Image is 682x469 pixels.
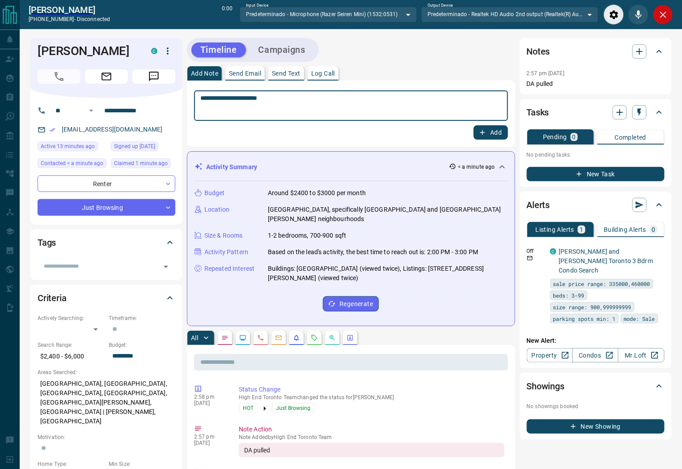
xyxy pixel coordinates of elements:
div: Notes [527,41,665,62]
p: 0 [652,226,655,233]
p: Around $2400 to $3000 per month [268,188,366,198]
button: Add [474,125,508,140]
p: Based on the lead's activity, the best time to reach out is: 2:00 PM - 3:00 PM [268,247,478,257]
p: Buildings: [GEOGRAPHIC_DATA] (viewed twice), Listings: [STREET_ADDRESS][PERSON_NAME] (viewed twice) [268,264,508,283]
h2: Alerts [527,198,550,212]
h1: [PERSON_NAME] [38,44,138,58]
p: Location [204,205,229,214]
p: < a minute ago [458,163,495,171]
svg: Email Verified [49,127,55,133]
a: [PERSON_NAME] and [PERSON_NAME] Toronto 3 Bdrm Condo Search [559,248,653,274]
p: 1 [580,226,583,233]
p: Min Size: [109,460,175,468]
h2: Tasks [527,105,549,119]
p: [DATE] [194,440,225,446]
div: Tasks [527,102,665,123]
p: [GEOGRAPHIC_DATA], [GEOGRAPHIC_DATA], [GEOGRAPHIC_DATA], [GEOGRAPHIC_DATA], [GEOGRAPHIC_DATA][PER... [38,376,175,429]
p: Note Action [239,425,504,434]
p: Areas Searched: [38,368,175,376]
span: size range: 900,999999999 [553,303,631,311]
div: Mon Sep 15 2025 [38,158,106,171]
p: Repeated Interest [204,264,254,273]
div: Sun Dec 09 2018 [111,141,175,154]
p: Home Type: [38,460,104,468]
a: [EMAIL_ADDRESS][DOMAIN_NAME] [62,126,163,133]
p: Send Email [229,70,261,77]
svg: Email [527,255,533,261]
a: Property [527,348,573,362]
label: Output Device [428,3,453,9]
div: Audio Settings [604,4,624,25]
p: No pending tasks [527,148,665,162]
span: mode: Sale [624,314,655,323]
h2: Criteria [38,291,67,305]
p: Building Alerts [604,226,646,233]
p: Pending [543,134,567,140]
button: Open [86,105,97,116]
svg: Agent Actions [347,334,354,341]
span: beds: 3-99 [553,291,585,300]
p: Listing Alerts [536,226,575,233]
h2: Showings [527,379,565,393]
p: Log Call [311,70,335,77]
p: Off [527,247,545,255]
p: 1-2 bedrooms, 700-900 sqft [268,231,346,240]
p: Budget [204,188,225,198]
p: Search Range: [38,341,104,349]
div: Just Browsing [38,199,175,216]
div: Showings [527,375,665,397]
span: HOT [243,404,254,413]
button: New Showing [527,419,665,434]
a: Condos [572,348,618,362]
p: Timeframe: [109,314,175,322]
p: 0:00 [222,4,233,25]
p: DA pulled [527,79,665,89]
span: sale price range: 335000,460000 [553,279,650,288]
p: Status Change [239,385,504,394]
p: Note Added by High End Toronto Team [239,434,504,440]
span: Just Browsing [276,404,310,413]
p: Motivation: [38,433,175,441]
p: Budget: [109,341,175,349]
span: disconnected [77,16,110,22]
svg: Listing Alerts [293,334,300,341]
p: 2:58 pm [194,394,225,400]
button: Open [160,260,172,273]
p: Add Note [191,70,218,77]
span: Active 13 minutes ago [41,142,95,151]
div: Mon Sep 15 2025 [111,158,175,171]
svg: Requests [311,334,318,341]
span: Signed up [DATE] [114,142,155,151]
p: Activity Pattern [204,247,248,257]
span: Claimed 1 minute ago [114,159,168,168]
p: All [191,335,198,341]
div: Renter [38,175,175,192]
span: Message [132,69,175,84]
svg: Emails [275,334,282,341]
span: parking spots min: 1 [553,314,616,323]
h2: Notes [527,44,550,59]
p: No showings booked [527,402,665,410]
label: Input Device [246,3,269,9]
div: Alerts [527,194,665,216]
svg: Lead Browsing Activity [239,334,246,341]
p: 0 [572,134,576,140]
svg: Opportunities [329,334,336,341]
button: New Task [527,167,665,181]
p: 2:57 pm [DATE] [527,70,565,77]
p: [DATE] [194,400,225,406]
p: [PHONE_NUMBER] - [29,15,110,23]
div: Predeterminado - Microphone (Razer Seiren Mini) (1532:0531) [240,7,417,22]
div: DA pulled [239,443,504,457]
div: Mon Sep 15 2025 [38,141,106,154]
div: Mute [628,4,648,25]
p: Actively Searching: [38,314,104,322]
a: [PERSON_NAME] [29,4,110,15]
p: New Alert: [527,336,665,345]
div: Tags [38,232,175,253]
svg: Notes [221,334,229,341]
p: 2:57 pm [194,434,225,440]
svg: Calls [257,334,264,341]
div: Close [653,4,673,25]
div: Criteria [38,287,175,309]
